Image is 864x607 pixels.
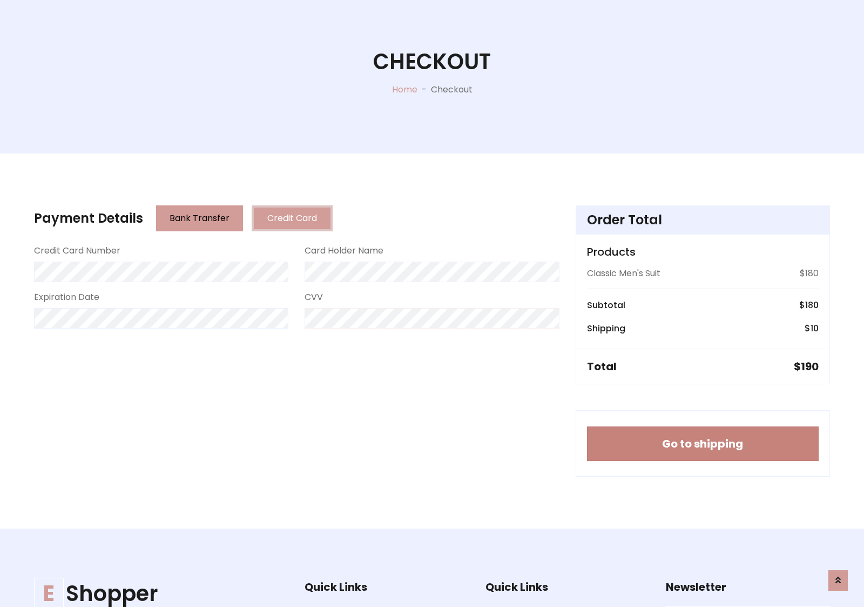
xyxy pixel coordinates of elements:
[34,291,99,304] label: Expiration Date
[805,323,819,333] h6: $
[305,581,469,593] h5: Quick Links
[666,581,830,593] h5: Newsletter
[805,299,819,311] span: 180
[587,323,625,333] h6: Shipping
[305,244,383,257] label: Card Holder Name
[587,360,617,373] h5: Total
[34,581,271,606] a: EShopper
[801,359,819,374] span: 190
[392,83,417,96] a: Home
[794,360,819,373] h5: $
[431,83,473,96] p: Checkout
[799,300,819,310] h6: $
[156,205,243,231] button: Bank Transfer
[34,581,271,606] h1: Shopper
[587,300,625,310] h6: Subtotal
[252,205,333,231] button: Credit Card
[417,83,431,96] p: -
[811,322,819,335] span: 10
[485,581,650,593] h5: Quick Links
[587,267,660,280] p: Classic Men's Suit
[373,49,491,75] h1: Checkout
[800,267,819,280] p: $180
[34,244,120,257] label: Credit Card Number
[587,212,819,228] h4: Order Total
[587,245,819,258] h5: Products
[587,426,819,461] button: Go to shipping
[305,291,323,304] label: CVV
[34,211,143,226] h4: Payment Details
